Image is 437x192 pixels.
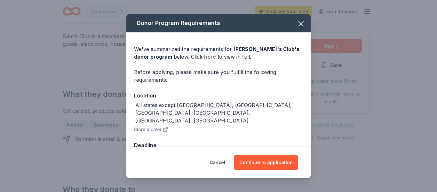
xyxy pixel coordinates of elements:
[210,155,225,170] button: Cancel
[134,126,168,133] button: Store locator
[134,68,303,84] div: Before applying, please make sure you fulfill the following requirements:
[134,91,303,100] div: Location
[134,45,303,61] div: We've summarized the requirements for below. Click to view in full.
[204,53,216,61] a: here
[234,155,298,170] button: Continue to application
[135,101,303,124] div: All states except [GEOGRAPHIC_DATA], [GEOGRAPHIC_DATA], [GEOGRAPHIC_DATA], [GEOGRAPHIC_DATA], [GE...
[126,14,311,32] div: Donor Program Requirements
[134,141,303,149] div: Deadline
